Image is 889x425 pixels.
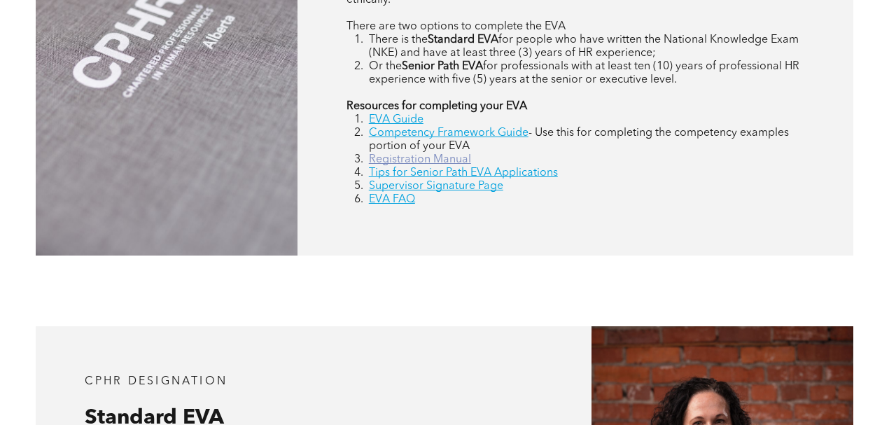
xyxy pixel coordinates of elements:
a: Registration Manual [369,154,471,165]
strong: Resources for completing your EVA [346,101,527,112]
span: for people who have written the National Knowledge Exam (NKE) and have at least three (3) years o... [369,34,799,59]
a: EVA FAQ [369,194,415,205]
span: There are two options to complete the EVA [346,21,566,32]
span: There is the [369,34,428,46]
span: - Use this for completing the competency examples portion of your EVA [369,127,789,152]
strong: Senior Path EVA [402,61,483,72]
span: CPHR DESIGNATION [85,376,227,387]
a: Tips for Senior Path EVA Applications [369,167,558,179]
a: Competency Framework Guide [369,127,528,139]
a: Supervisor Signature Page [369,181,503,192]
span: Or the [369,61,402,72]
span: for professionals with at least ten (10) years of professional HR experience with five (5) years ... [369,61,799,85]
a: EVA Guide [369,114,423,125]
strong: Standard EVA [428,34,498,46]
